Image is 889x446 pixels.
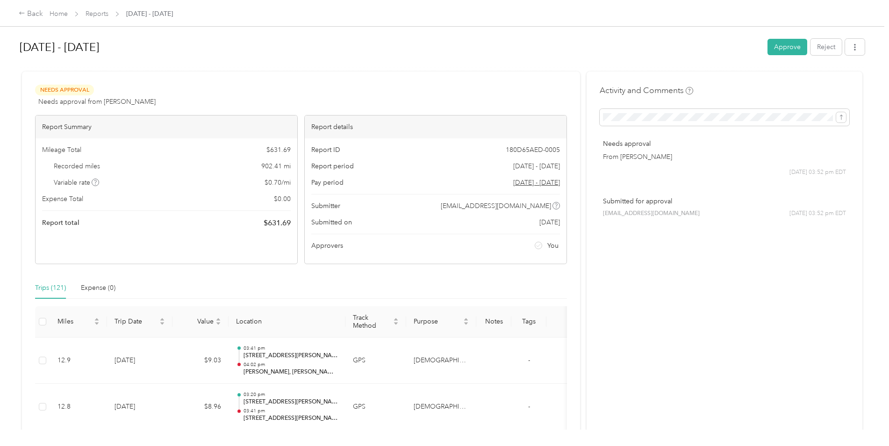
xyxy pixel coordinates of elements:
span: Recorded miles [54,161,100,171]
span: Mileage Total [42,145,81,155]
span: Value [180,317,214,325]
div: Report details [305,115,566,138]
p: From [PERSON_NAME] [603,152,846,162]
p: 03:41 pm [244,345,338,352]
th: Trip Date [107,306,172,338]
td: GPS [345,338,406,384]
div: Trips (121) [35,283,66,293]
span: $ 0.70 / mi [265,178,291,187]
th: Location [229,306,345,338]
span: Report ID [311,145,340,155]
span: Variable rate [54,178,100,187]
span: caret-up [94,317,100,322]
span: $ 631.69 [266,145,291,155]
span: caret-down [94,321,100,326]
th: Notes [476,306,511,338]
span: $ 0.00 [274,194,291,204]
span: caret-down [215,321,221,326]
span: Needs approval from [PERSON_NAME] [38,97,156,107]
p: [PERSON_NAME], [PERSON_NAME], NY 13069, [GEOGRAPHIC_DATA] [244,368,338,376]
th: Miles [50,306,107,338]
td: [DATE] [107,384,172,431]
div: Report Summary [36,115,297,138]
span: [EMAIL_ADDRESS][DOMAIN_NAME] [441,201,551,211]
span: Track Method [353,314,391,330]
td: [DATE] [107,338,172,384]
span: Pay period [311,178,344,187]
span: 180D65AED-0005 [506,145,560,155]
p: Needs approval [603,139,846,149]
span: Purpose [414,317,461,325]
td: 12.8 [50,384,107,431]
p: 03:41 pm [244,408,338,414]
span: You [547,241,559,251]
span: caret-down [463,321,469,326]
span: [EMAIL_ADDRESS][DOMAIN_NAME] [603,209,700,218]
span: 902.41 mi [261,161,291,171]
span: - [528,356,530,364]
p: Submitted for approval [603,196,846,206]
p: [STREET_ADDRESS][PERSON_NAME] [244,352,338,360]
span: caret-down [159,321,165,326]
button: Approve [767,39,807,55]
span: Report period [311,161,354,171]
p: [STREET_ADDRESS][PERSON_NAME] [244,398,338,406]
a: Home [50,10,68,18]
span: $ 631.69 [264,217,291,229]
span: caret-down [393,321,399,326]
span: - [528,403,530,410]
p: [STREET_ADDRESS][PERSON_NAME] [244,414,338,423]
span: [DATE] - [DATE] [126,9,173,19]
span: caret-up [393,317,399,322]
span: Expense Total [42,194,83,204]
td: $8.96 [172,384,229,431]
p: 03:20 pm [244,391,338,398]
td: 12.9 [50,338,107,384]
span: Submitter [311,201,340,211]
a: Reports [86,10,108,18]
span: caret-up [215,317,221,322]
span: Submitted on [311,217,352,227]
span: Go to pay period [513,178,560,187]
span: [DATE] 03:52 pm EDT [789,168,846,177]
td: $9.03 [172,338,229,384]
span: Trip Date [115,317,158,325]
td: GPS [345,384,406,431]
span: Approvers [311,241,343,251]
th: Purpose [406,306,476,338]
span: caret-up [463,317,469,322]
p: 04:02 pm [244,361,338,368]
h4: Activity and Comments [600,85,693,96]
span: Miles [57,317,92,325]
iframe: Everlance-gr Chat Button Frame [837,394,889,446]
td: Catholic Charities of Oswego County [406,384,476,431]
th: Tags [511,306,546,338]
td: Catholic Charities of Oswego County [406,338,476,384]
button: Reject [810,39,842,55]
div: Back [19,8,43,20]
span: [DATE] [539,217,560,227]
h1: Sep 15 - 28, 2025 [20,36,761,58]
div: Expense (0) [81,283,115,293]
span: [DATE] - [DATE] [513,161,560,171]
span: Needs Approval [35,85,94,95]
span: caret-up [159,317,165,322]
th: Value [172,306,229,338]
th: Track Method [345,306,406,338]
span: [DATE] 03:52 pm EDT [789,209,846,218]
span: Report total [42,218,79,228]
